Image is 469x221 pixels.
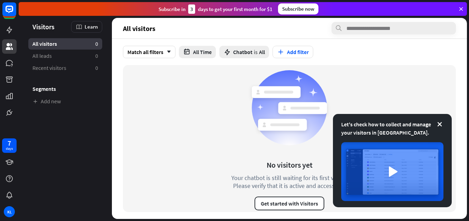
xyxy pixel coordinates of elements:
img: image [341,142,443,201]
button: All Time [179,46,216,58]
a: Recent visitors 0 [28,62,102,74]
a: All leads 0 [28,50,102,62]
span: is [254,49,258,55]
i: arrow_down [163,50,171,54]
button: Get started with Visitors [255,197,324,210]
span: All visitors [123,24,155,32]
div: Subscribe in days to get your first month for $1 [159,4,272,14]
a: Add new [28,96,102,107]
div: No visitors yet [267,160,313,170]
aside: 0 [95,64,98,72]
div: days [6,146,13,151]
div: Your chatbot is still waiting for its first visitor. Please verify that it is active and accessible. [219,174,360,190]
span: Learn [85,23,98,30]
div: Let's check how to collect and manage your visitors in [GEOGRAPHIC_DATA]. [341,120,443,137]
div: Match all filters [123,46,175,58]
button: Open LiveChat chat widget [6,3,26,23]
div: 3 [188,4,195,14]
a: 7 days [2,138,17,153]
div: KL [4,206,15,217]
aside: 0 [95,52,98,60]
span: Visitors [32,23,55,31]
div: Subscribe now [278,3,318,14]
h3: Segments [28,85,102,92]
span: Recent visitors [32,64,66,72]
span: Chatbot [233,49,252,55]
div: 7 [8,140,11,146]
span: All [259,49,265,55]
span: All leads [32,52,52,60]
span: All visitors [32,40,57,48]
aside: 0 [95,40,98,48]
button: Add filter [272,46,313,58]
